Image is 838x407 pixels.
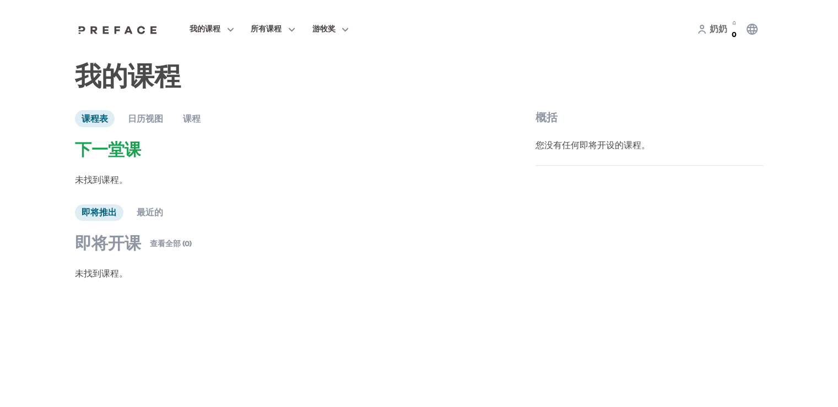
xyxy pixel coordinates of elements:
font: 最近的 [137,208,163,217]
font: 奶奶 [710,25,727,34]
a: 奶奶 [710,23,727,36]
font: 游牧奖 [312,25,335,33]
font: 课程 [183,115,201,123]
button: 0 [727,13,741,45]
font: 所有课程 [251,25,282,33]
button: 游牧奖 [309,22,352,36]
font: 我的课程 [75,64,181,91]
img: 序言标志 [75,25,160,34]
font: 未找到课程。 [75,269,128,278]
font: 即将开课 [75,236,141,252]
font: 我的课程 [190,25,220,33]
font: 即将推出 [82,208,117,217]
button: 我的课程 [186,22,237,36]
font: 您没有任何即将开设的课程。 [536,141,650,150]
font: 0 [732,31,737,39]
font: 日历视图 [128,115,163,123]
a: 查看全部 (0) [150,238,192,249]
font: 下一堂课 [75,142,141,159]
font: 概括 [536,112,558,123]
font: 未找到课程。 [75,176,128,184]
font: 查看全部 (0) [150,240,192,248]
button: 所有课程 [247,22,299,36]
font: 课程表 [82,115,108,123]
